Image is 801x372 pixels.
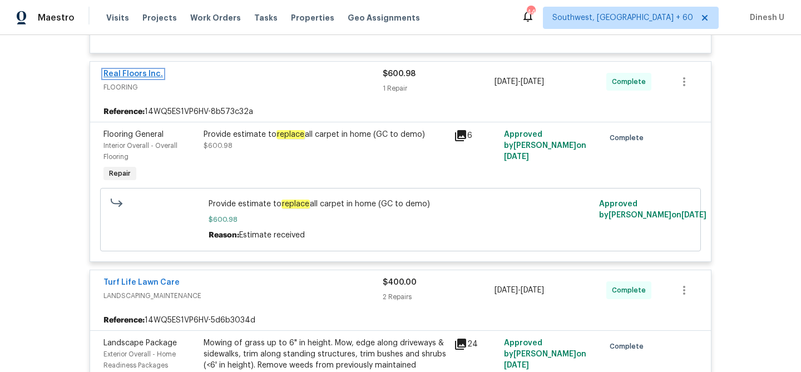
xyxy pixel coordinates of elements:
[527,7,535,18] div: 444
[103,142,177,160] span: Interior Overall - Overall Flooring
[552,12,693,23] span: Southwest, [GEOGRAPHIC_DATA] + 60
[204,142,233,149] span: $600.98
[454,338,497,351] div: 24
[103,70,163,78] a: Real Floors Inc.
[504,339,586,369] span: Approved by [PERSON_NAME] on
[103,131,164,138] span: Flooring General
[291,12,334,23] span: Properties
[383,83,495,94] div: 1 Repair
[383,70,416,78] span: $600.98
[610,132,648,143] span: Complete
[239,231,305,239] span: Estimate received
[454,129,497,142] div: 6
[103,315,145,326] b: Reference:
[90,102,711,122] div: 14WQ5ES1VP6HV-8b573c32a
[612,285,650,296] span: Complete
[142,12,177,23] span: Projects
[106,12,129,23] span: Visits
[103,351,176,369] span: Exterior Overall - Home Readiness Packages
[521,286,544,294] span: [DATE]
[103,339,177,347] span: Landscape Package
[103,106,145,117] b: Reference:
[495,285,544,296] span: -
[90,310,711,330] div: 14WQ5ES1VP6HV-5d6b3034d
[610,341,648,352] span: Complete
[348,12,420,23] span: Geo Assignments
[504,131,586,161] span: Approved by [PERSON_NAME] on
[103,279,180,286] a: Turf Life Lawn Care
[190,12,241,23] span: Work Orders
[495,286,518,294] span: [DATE]
[254,14,278,22] span: Tasks
[209,214,593,225] span: $600.98
[204,129,447,140] div: Provide estimate to all carpet in home (GC to demo)
[276,130,305,139] em: replace
[495,76,544,87] span: -
[504,361,529,369] span: [DATE]
[383,291,495,302] div: 2 Repairs
[521,78,544,86] span: [DATE]
[103,290,383,301] span: LANDSCAPING_MAINTENANCE
[105,168,135,179] span: Repair
[745,12,784,23] span: Dinesh U
[103,82,383,93] span: FLOORING
[209,199,593,210] span: Provide estimate to all carpet in home (GC to demo)
[681,211,706,219] span: [DATE]
[495,78,518,86] span: [DATE]
[504,153,529,161] span: [DATE]
[599,200,706,219] span: Approved by [PERSON_NAME] on
[209,231,239,239] span: Reason:
[383,279,417,286] span: $400.00
[38,12,75,23] span: Maestro
[612,76,650,87] span: Complete
[281,200,310,209] em: replace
